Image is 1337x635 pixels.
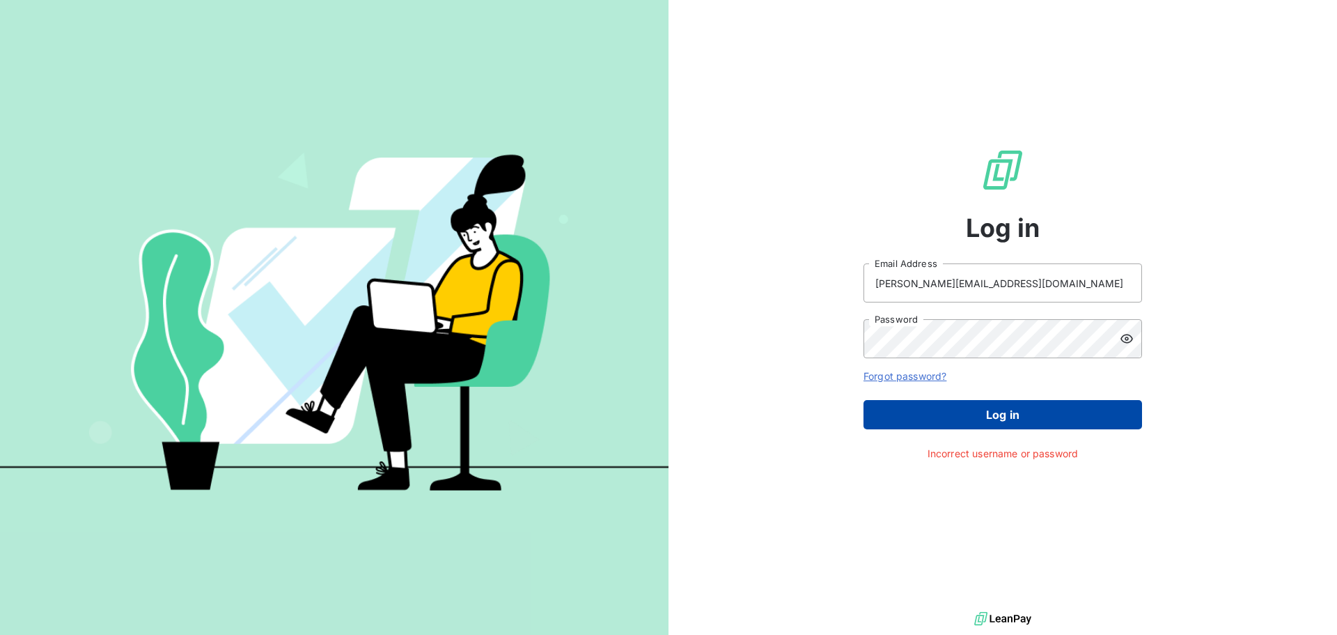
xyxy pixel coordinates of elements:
[974,609,1031,629] img: logo
[863,370,946,382] a: Forgot password?
[863,400,1142,429] button: Log in
[980,148,1025,192] img: LeanPay Logo
[966,209,1040,247] span: Log in
[928,446,1079,461] span: Incorrect username or password
[863,263,1142,303] input: placeholder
